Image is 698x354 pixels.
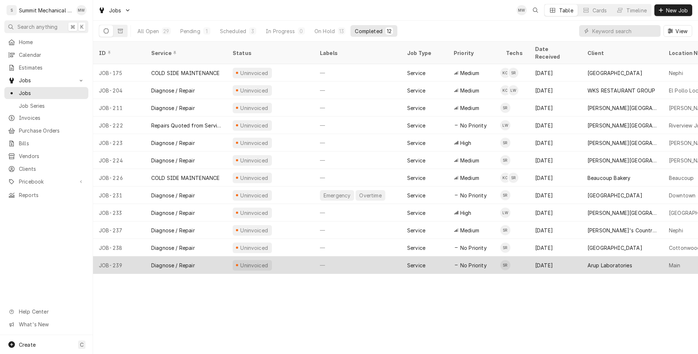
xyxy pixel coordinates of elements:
div: [GEOGRAPHIC_DATA] [587,192,642,199]
div: SR [500,190,510,200]
div: KC [500,173,510,183]
div: Landon Weeks's Avatar [500,208,510,218]
div: Table [559,7,573,14]
div: [PERSON_NAME][GEOGRAPHIC_DATA] [587,209,657,217]
div: SR [508,173,518,183]
div: [PERSON_NAME][GEOGRAPHIC_DATA] [587,104,657,112]
span: ⌘ [70,23,75,31]
span: No Priority [460,122,487,129]
div: Diagnose / Repair [151,192,195,199]
div: Skyler Roundy's Avatar [508,68,518,78]
div: Skyler Roundy's Avatar [500,190,510,200]
div: [PERSON_NAME][GEOGRAPHIC_DATA] [587,139,657,147]
div: 12 [387,27,392,35]
span: K [80,23,84,31]
div: — [314,82,401,99]
div: — [314,152,401,169]
div: [DATE] [529,134,582,152]
div: Scheduled [220,27,246,35]
div: LW [500,208,510,218]
div: KC [500,68,510,78]
div: COLD SIDE MAINTENANCE [151,69,220,77]
div: Service [407,209,425,217]
span: Medium [460,104,479,112]
div: [GEOGRAPHIC_DATA] [587,244,642,252]
div: On Hold [314,27,335,35]
div: 0 [299,27,304,35]
div: Skyler Roundy's Avatar [500,225,510,235]
div: Techs [506,49,523,57]
span: No Priority [460,244,487,252]
div: Uninvoiced [240,69,269,77]
div: Service [151,49,220,57]
div: — [314,221,401,239]
div: [DATE] [529,221,582,239]
span: Bills [19,139,85,147]
div: JOB-204 [93,82,145,99]
div: Megan Weeks's Avatar [76,5,87,15]
div: SR [508,68,518,78]
input: Keyword search [592,25,657,37]
div: Diagnose / Repair [151,261,195,269]
div: — [314,256,401,274]
button: View [663,25,692,37]
a: Invoices [4,112,88,124]
a: Go to Jobs [95,4,134,16]
div: Client [587,49,656,57]
div: Diagnose / Repair [151,104,195,112]
div: LW [508,85,518,95]
span: Pricebook [19,178,74,185]
div: Beaucoup [669,174,694,182]
div: COLD SIDE MAINTENANCE [151,174,220,182]
div: MW [76,5,87,15]
span: Purchase Orders [19,127,85,134]
div: Skyler Roundy's Avatar [500,260,510,270]
span: C [80,341,84,349]
a: Bills [4,137,88,149]
div: Service [407,227,425,234]
span: Medium [460,69,479,77]
div: — [314,204,401,221]
div: [PERSON_NAME]'s Country Kitchen [587,227,657,234]
a: Home [4,36,88,48]
div: Service [407,104,425,112]
span: Medium [460,157,479,164]
div: — [314,64,401,82]
div: Uninvoiced [240,104,269,112]
div: S [7,5,17,15]
div: Uninvoiced [240,157,269,164]
span: New Job [665,7,689,14]
div: Uninvoiced [240,139,269,147]
div: JOB-239 [93,256,145,274]
div: Main [669,261,681,269]
div: [PERSON_NAME][GEOGRAPHIC_DATA] [587,122,657,129]
div: JOB-222 [93,117,145,134]
a: Go to What's New [4,318,88,330]
div: Diagnose / Repair [151,209,195,217]
div: [DATE] [529,239,582,256]
div: ID [99,49,138,57]
div: Landon Weeks's Avatar [500,120,510,130]
div: JOB-223 [93,134,145,152]
div: Skyler Roundy's Avatar [500,243,510,253]
div: Kelby Colledge's Avatar [500,85,510,95]
div: SR [500,103,510,113]
button: Search anything⌘K [4,20,88,33]
div: Service [407,244,425,252]
span: Invoices [19,114,85,122]
div: SR [500,155,510,165]
div: Uninvoiced [240,244,269,252]
span: Medium [460,87,479,94]
div: JOB-237 [93,221,145,239]
span: High [460,139,472,147]
a: Purchase Orders [4,125,88,137]
div: Diagnose / Repair [151,139,195,147]
span: High [460,209,472,217]
div: Job Type [407,49,442,57]
div: JOB-231 [93,186,145,204]
div: 13 [339,27,344,35]
div: Beaucoup Bakery [587,174,630,182]
span: Search anything [17,23,57,31]
div: Kelby Colledge's Avatar [500,68,510,78]
div: JOB-233 [93,204,145,221]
